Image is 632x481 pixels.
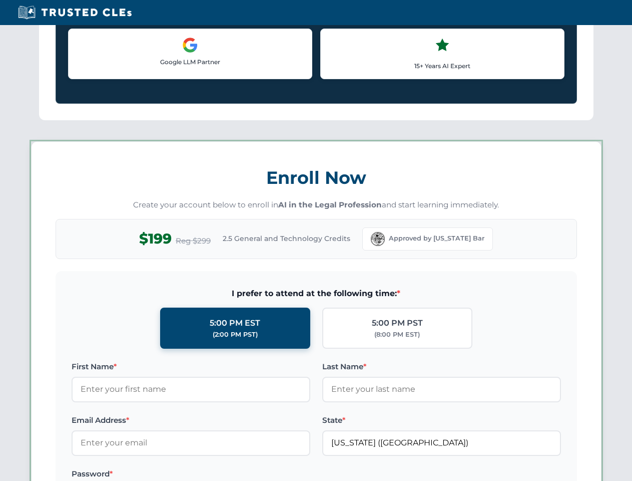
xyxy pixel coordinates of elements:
span: I prefer to attend at the following time: [72,287,561,300]
img: Trusted CLEs [15,5,135,20]
input: Enter your email [72,430,310,455]
strong: AI in the Legal Profession [278,200,382,209]
p: 15+ Years AI Expert [329,61,556,71]
h3: Enroll Now [56,162,577,193]
span: Approved by [US_STATE] Bar [389,233,484,244]
label: Last Name [322,361,561,373]
label: First Name [72,361,310,373]
img: Florida Bar [371,232,385,246]
span: Reg $299 [176,235,211,247]
div: 5:00 PM PST [372,317,423,330]
label: Password [72,468,310,480]
input: Enter your first name [72,377,310,402]
span: $199 [139,227,172,250]
div: 5:00 PM EST [210,317,260,330]
p: Google LLM Partner [77,57,304,67]
span: 2.5 General and Technology Credits [223,233,350,244]
input: Enter your last name [322,377,561,402]
p: Create your account below to enroll in and start learning immediately. [56,199,577,211]
label: Email Address [72,414,310,426]
label: State [322,414,561,426]
img: Google [182,37,198,53]
div: (2:00 PM PST) [213,330,258,340]
div: (8:00 PM EST) [374,330,420,340]
input: Florida (FL) [322,430,561,455]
